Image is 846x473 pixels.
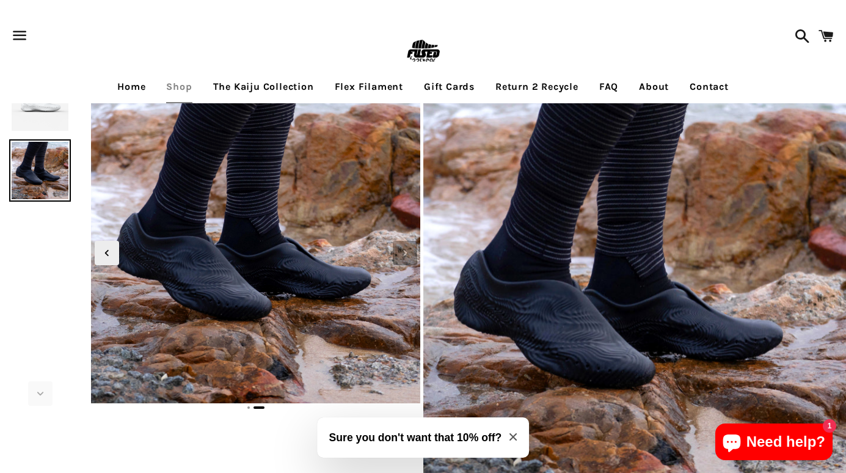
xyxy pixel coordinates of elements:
a: Contact [680,71,738,102]
a: About [630,71,678,102]
img: FUSEDfootwear [403,32,443,71]
a: The Kaiju Collection [204,71,323,102]
div: Next slide [393,241,417,265]
a: Gift Cards [415,71,484,102]
img: [3D printed Shoes] - lightweight custom 3dprinted shoes sneakers sandals fused footwear [9,139,71,201]
span: Go to slide 2 [253,406,264,409]
a: Home [108,71,155,102]
a: Return 2 Recycle [486,71,588,102]
inbox-online-store-chat: Shopify online store chat [712,424,836,463]
span: Go to slide 1 [247,406,250,409]
div: Previous slide [95,241,119,265]
a: FAQ [590,71,627,102]
a: Shop [157,71,201,102]
a: Flex Filament [326,71,412,102]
